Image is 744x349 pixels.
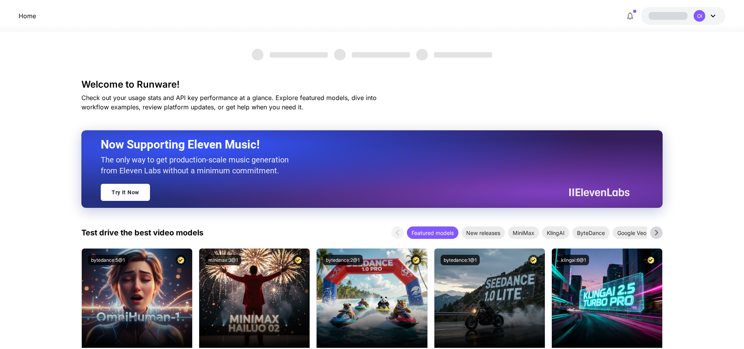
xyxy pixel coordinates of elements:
[88,255,128,265] button: bytedance:5@1
[101,184,150,201] a: Try It Now
[176,255,186,265] button: Certified Model – Vetted for best performance and includes a commercial license.
[552,249,662,348] img: alt
[508,226,539,239] div: MiniMax
[407,229,458,237] span: Featured models
[81,94,377,111] span: Check out your usage stats and API key performance at a glance. Explore featured models, dive int...
[613,229,651,237] span: Google Veo
[411,255,421,265] button: Certified Model – Vetted for best performance and includes a commercial license.
[81,227,203,238] p: Test drive the best video models
[101,137,624,152] h2: Now Supporting Eleven Music!
[694,10,705,22] div: OI
[558,255,589,265] button: klingai:6@1
[19,11,36,21] nav: breadcrumb
[317,249,427,348] img: alt
[613,226,651,239] div: Google Veo
[434,249,545,348] img: alt
[323,255,363,265] button: bytedance:2@1
[81,79,663,90] h3: Welcome to Runware!
[199,249,310,348] img: alt
[407,226,458,239] div: Featured models
[82,249,192,348] img: alt
[646,255,656,265] button: Certified Model – Vetted for best performance and includes a commercial license.
[542,229,569,237] span: KlingAI
[19,11,36,21] a: Home
[572,226,610,239] div: ByteDance
[441,255,480,265] button: bytedance:1@1
[542,226,569,239] div: KlingAI
[293,255,303,265] button: Certified Model – Vetted for best performance and includes a commercial license.
[508,229,539,237] span: MiniMax
[572,229,610,237] span: ByteDance
[528,255,539,265] button: Certified Model – Vetted for best performance and includes a commercial license.
[462,226,505,239] div: New releases
[462,229,505,237] span: New releases
[205,255,241,265] button: minimax:3@1
[101,154,294,176] p: The only way to get production-scale music generation from Eleven Labs without a minimum commitment.
[641,7,725,25] button: OI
